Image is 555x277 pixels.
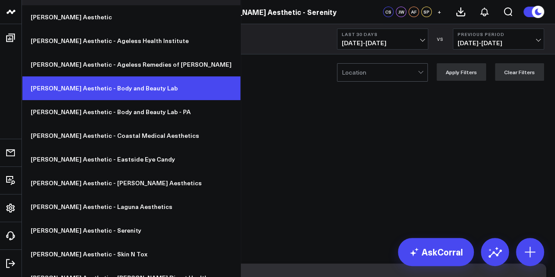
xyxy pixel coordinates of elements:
[458,40,539,47] span: [DATE] - [DATE]
[22,219,240,242] a: [PERSON_NAME] Aesthetic - Serenity
[22,124,240,147] a: [PERSON_NAME] Aesthetic - Coastal Medical Aesthetics
[396,7,406,17] div: JW
[383,7,394,17] div: CS
[453,29,544,50] button: Previous Period[DATE]-[DATE]
[342,40,423,47] span: [DATE] - [DATE]
[398,238,474,266] a: AskCorral
[22,195,240,219] a: [PERSON_NAME] Aesthetic - Laguna Aesthetics
[437,9,441,15] span: +
[22,76,240,100] a: [PERSON_NAME] Aesthetic - Body and Beauty Lab
[342,32,423,37] b: Last 30 Days
[421,7,432,17] div: SP
[22,53,240,76] a: [PERSON_NAME] Aesthetic - Ageless Remedies of [PERSON_NAME]
[433,36,448,42] div: VS
[22,171,240,195] a: [PERSON_NAME] Aesthetic - [PERSON_NAME] Aesthetics
[437,63,486,81] button: Apply Filters
[22,5,240,29] a: [PERSON_NAME] Aesthetic
[337,29,428,50] button: Last 30 Days[DATE]-[DATE]
[434,7,444,17] button: +
[495,63,544,81] button: Clear Filters
[22,29,240,53] a: [PERSON_NAME] Aesthetic - Ageless Health Institute
[22,100,240,124] a: [PERSON_NAME] Aesthetic - Body and Beauty Lab - PA
[22,242,240,266] a: [PERSON_NAME] Aesthetic - Skin N Tox
[458,32,539,37] b: Previous Period
[22,147,240,171] a: [PERSON_NAME] Aesthetic - Eastside Eye Candy
[408,7,419,17] div: AF
[208,7,337,17] a: [PERSON_NAME] Aesthetic - Serenity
